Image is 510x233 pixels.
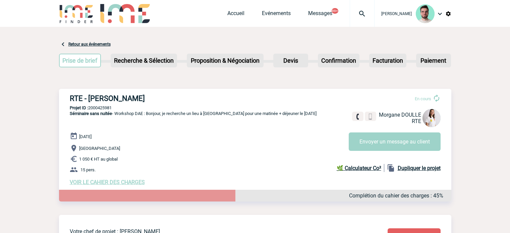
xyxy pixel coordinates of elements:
p: 2000425981 [59,105,451,110]
b: 🌿 Calculateur Co² [337,165,381,171]
span: Séminaire sans nuitée [70,111,112,116]
span: [GEOGRAPHIC_DATA] [79,146,120,151]
span: 15 pers. [80,167,96,172]
a: VOIR LE CAHIER DES CHARGES [70,179,145,185]
b: Dupliquer le projet [398,165,441,171]
p: Facturation [370,54,406,67]
span: - Workshop DAE : Bonjour, je recherche un lieu à [GEOGRAPHIC_DATA] pour une matinée + déjeuner le... [70,111,317,116]
img: fixe.png [355,114,361,120]
span: En cours [415,96,431,101]
h3: RTE - [PERSON_NAME] [70,94,271,103]
p: Confirmation [319,54,359,67]
span: [DATE] [79,134,92,139]
span: RTE [412,118,421,124]
p: Proposition & Négociation [187,54,263,67]
span: [PERSON_NAME] [381,11,412,16]
p: Prise de brief [60,54,101,67]
img: 130205-0.jpg [422,109,441,127]
a: Evénements [262,10,291,19]
button: Envoyer un message au client [349,132,441,151]
img: IME-Finder [59,4,94,23]
a: 🌿 Calculateur Co² [337,164,384,172]
p: Devis [274,54,307,67]
a: Accueil [227,10,244,19]
img: 121547-2.png [416,4,435,23]
span: 1 050 € HT au global [79,157,118,162]
p: Recherche & Sélection [111,54,176,67]
img: file_copy-black-24dp.png [387,164,395,172]
a: Messages [308,10,332,19]
p: Paiement [417,54,450,67]
b: Projet ID : [70,105,88,110]
a: Retour aux événements [68,42,111,47]
button: 99+ [332,8,338,14]
span: Morgane DOULLE [379,112,421,118]
img: portable.png [367,114,374,120]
